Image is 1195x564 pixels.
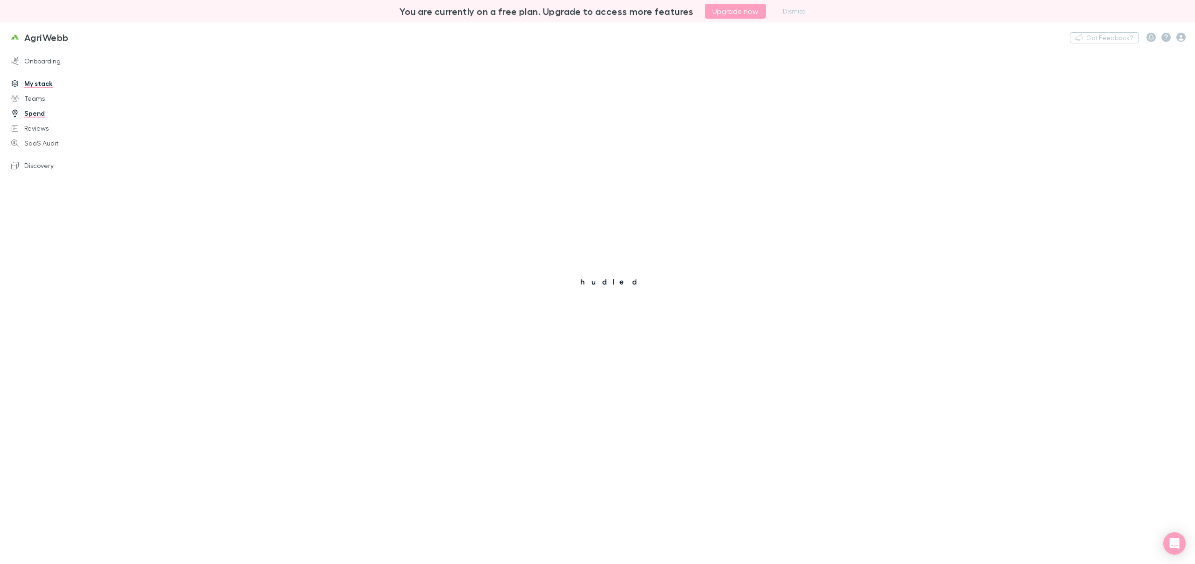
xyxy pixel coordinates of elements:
[400,6,694,17] h3: You are currently on a free plan. Upgrade to access more features
[2,158,131,173] a: Discovery
[24,32,69,43] h3: AgriWebb
[2,136,131,151] a: SaaS Audit
[9,32,21,43] img: AgriWebb's Logo
[2,106,131,121] a: Spend
[4,26,74,49] a: AgriWebb
[777,6,810,17] button: Dismiss
[2,91,131,106] a: Teams
[1163,532,1186,555] div: Open Intercom Messenger
[2,121,131,136] a: Reviews
[2,76,131,91] a: My stack
[2,54,131,69] a: Onboarding
[1070,32,1139,43] button: Got Feedback?
[705,4,766,19] button: Upgrade now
